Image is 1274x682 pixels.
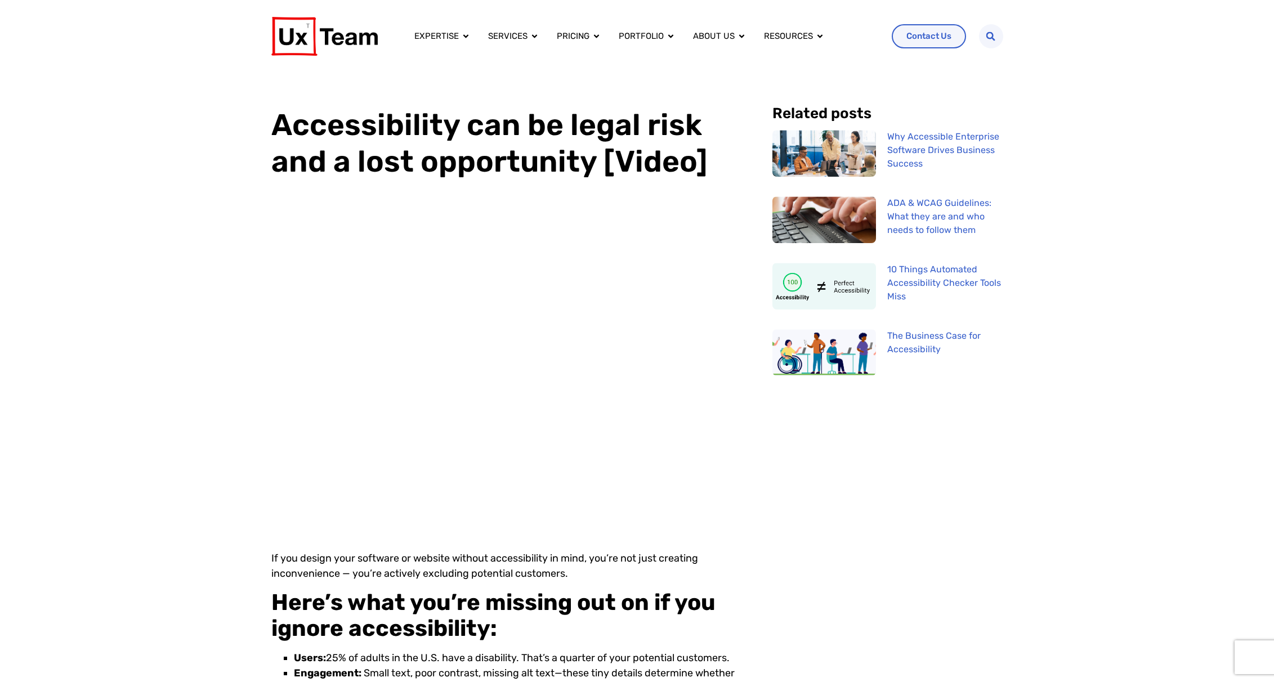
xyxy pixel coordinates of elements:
[619,30,664,43] a: Portfolio
[488,30,528,43] a: Services
[271,17,378,56] img: UX Team Logo
[271,106,735,180] h1: Accessibility can be legal risk and a lost opportunity [Video]
[271,589,716,641] span: Here’s what you’re missing out on if you i
[405,25,883,47] nav: Menu
[892,24,966,48] a: Contact Us
[414,30,459,43] a: Expertise
[294,667,361,679] strong: Engagement:
[887,330,981,355] a: The Business Case for Accessibility
[693,30,735,43] a: About us
[278,615,497,641] span: gnore accessibility:
[772,263,876,309] a: A 100% accessibility score from Lighthouse does not equal perfect accessibility.
[271,552,698,580] span: f you design your software or website without accessibility in mind, you’re not just creating inc...
[887,198,991,235] a: ADA & WCAG Guidelines: What they are and who needs to follow them
[979,24,1003,48] div: Search
[405,25,883,47] div: Menu Toggle
[557,30,589,43] a: Pricing
[271,551,735,581] p: I
[294,652,326,664] strong: Users:
[757,329,892,376] img: Accessibility- Why accessibility is important
[757,196,892,244] img: Person typing on a braile keyboard
[757,263,892,310] img: A 100% accessibility score from Lighthouse does not equal perfect accessibility.
[887,131,999,169] a: Why Accessible Enterprise Software Drives Business Success
[772,106,1003,121] p: Related posts
[772,196,876,243] a: Person typing on a braile keyboard
[271,189,735,537] iframe: YouTube video player
[906,32,951,41] span: Contact Us
[772,329,876,376] a: Accessibility- Why accessibility is important
[887,264,1001,302] a: 10 Things Automated Accessibility Checker Tools Miss
[764,30,813,43] a: Resources
[294,652,730,664] span: 25% of adults in the U.S. have a disability. That’s a quarter of your potential customers.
